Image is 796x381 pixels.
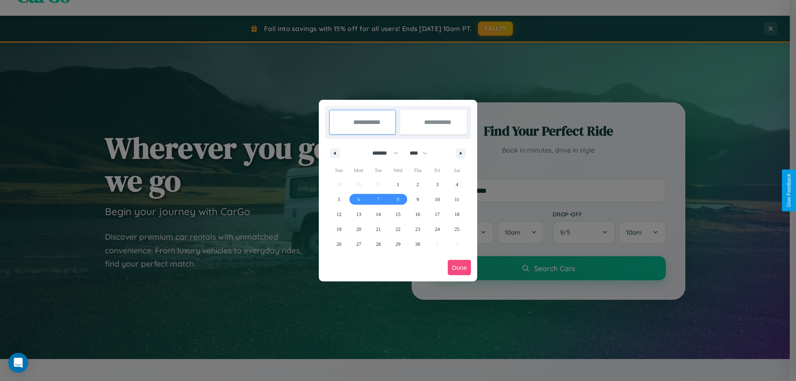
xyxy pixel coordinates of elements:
[408,207,427,222] button: 16
[329,192,349,207] button: 5
[454,192,459,207] span: 11
[8,353,28,373] div: Open Intercom Messenger
[349,207,368,222] button: 13
[427,164,447,177] span: Fri
[388,222,408,237] button: 22
[349,192,368,207] button: 6
[369,164,388,177] span: Tue
[447,222,467,237] button: 25
[356,207,361,222] span: 13
[388,164,408,177] span: Wed
[456,177,458,192] span: 4
[396,207,400,222] span: 15
[397,177,399,192] span: 1
[349,237,368,252] button: 27
[369,207,388,222] button: 14
[427,192,447,207] button: 10
[448,260,471,275] button: Done
[337,237,342,252] span: 26
[388,177,408,192] button: 1
[416,192,419,207] span: 9
[408,192,427,207] button: 9
[337,207,342,222] span: 12
[447,192,467,207] button: 11
[369,192,388,207] button: 7
[329,164,349,177] span: Sun
[388,207,408,222] button: 15
[436,177,439,192] span: 3
[376,222,381,237] span: 21
[454,222,459,237] span: 25
[454,207,459,222] span: 18
[388,237,408,252] button: 29
[427,222,447,237] button: 24
[415,207,420,222] span: 16
[337,222,342,237] span: 19
[408,222,427,237] button: 23
[356,222,361,237] span: 20
[376,237,381,252] span: 28
[408,177,427,192] button: 2
[338,192,340,207] span: 5
[786,174,792,207] div: Give Feedback
[415,222,420,237] span: 23
[435,192,440,207] span: 10
[416,177,419,192] span: 2
[408,237,427,252] button: 30
[329,237,349,252] button: 26
[415,237,420,252] span: 30
[349,164,368,177] span: Mon
[369,222,388,237] button: 21
[447,177,467,192] button: 4
[388,192,408,207] button: 8
[427,207,447,222] button: 17
[356,237,361,252] span: 27
[435,222,440,237] span: 24
[396,222,400,237] span: 22
[396,237,400,252] span: 29
[369,237,388,252] button: 28
[357,192,360,207] span: 6
[447,207,467,222] button: 18
[376,207,381,222] span: 14
[447,164,467,177] span: Sat
[397,192,399,207] span: 8
[329,222,349,237] button: 19
[377,192,380,207] span: 7
[329,207,349,222] button: 12
[349,222,368,237] button: 20
[427,177,447,192] button: 3
[408,164,427,177] span: Thu
[435,207,440,222] span: 17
